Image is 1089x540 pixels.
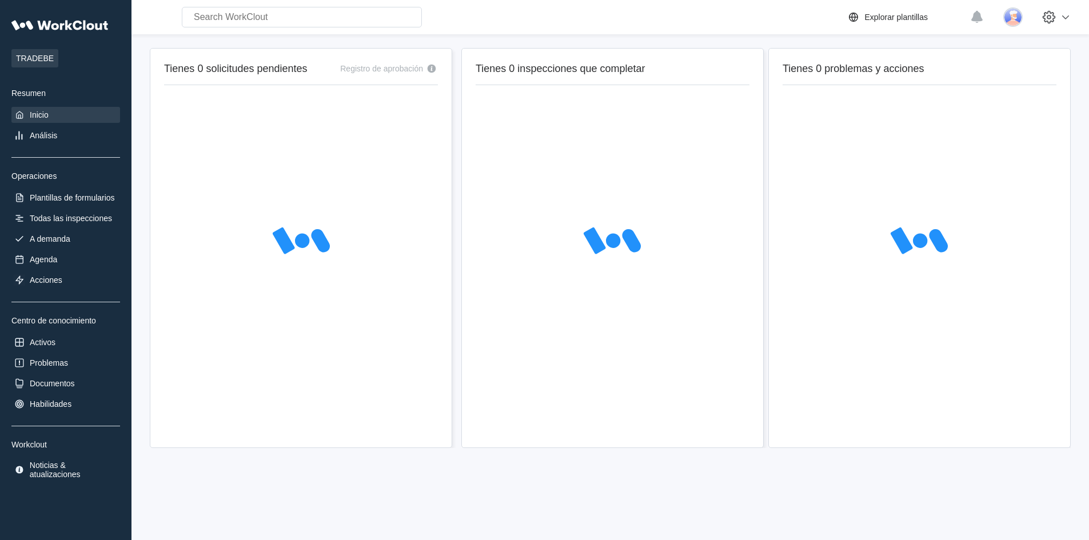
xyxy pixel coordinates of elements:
div: Plantillas de formularios [30,193,115,202]
div: Explorar plantillas [865,13,928,22]
span: TRADEBE [11,49,58,67]
a: Agenda [11,251,120,267]
div: Inicio [30,110,49,119]
a: Noticias & atualizaciones [11,458,120,481]
div: Operaciones [11,171,120,181]
a: Activos [11,334,120,350]
input: Search WorkClout [182,7,422,27]
div: Activos [30,338,55,347]
h2: Tienes 0 solicitudes pendientes [164,62,308,75]
h2: Tienes 0 inspecciones que completar [476,62,749,75]
div: Habilidades [30,399,71,409]
a: Explorar plantillas [847,10,965,24]
a: Problemas [11,355,120,371]
a: Inicio [11,107,120,123]
h2: Tienes 0 problemas y acciones [783,62,1056,75]
div: A demanda [30,234,70,243]
div: Agenda [30,255,57,264]
div: Resumen [11,89,120,98]
div: Problemas [30,358,68,367]
div: Centro de conocimiento [11,316,120,325]
img: user-3.png [1003,7,1023,27]
div: Acciones [30,275,62,285]
a: A demanda [11,231,120,247]
a: Acciones [11,272,120,288]
a: Análisis [11,127,120,143]
a: Documentos [11,375,120,391]
div: Registro de aprobación [340,64,423,73]
div: Workclout [11,440,120,449]
div: Todas las inspecciones [30,214,112,223]
a: Todas las inspecciones [11,210,120,226]
div: Noticias & atualizaciones [30,461,118,479]
div: Análisis [30,131,57,140]
div: Documentos [30,379,75,388]
a: Plantillas de formularios [11,190,120,206]
a: Habilidades [11,396,120,412]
